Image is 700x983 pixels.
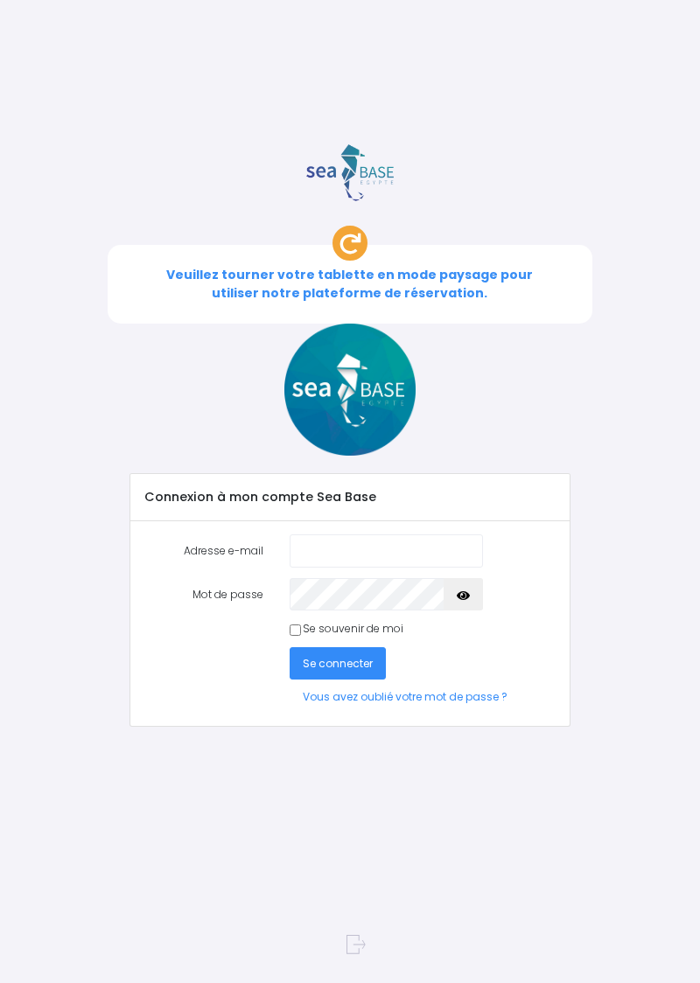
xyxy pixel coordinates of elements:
span: Se connecter [303,656,373,671]
label: Adresse e-mail [130,534,276,567]
span: Veuillez tourner votre tablette en mode paysage pour utiliser notre plateforme de réservation. [166,266,533,302]
div: Connexion à mon compte Sea Base [130,474,569,522]
a: Vous avez oublié votre mot de passe ? [290,680,521,712]
label: Se souvenir de moi [303,621,403,637]
button: Se connecter [290,647,386,680]
img: logo_color1.png [306,144,394,201]
label: Mot de passe [130,578,276,610]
